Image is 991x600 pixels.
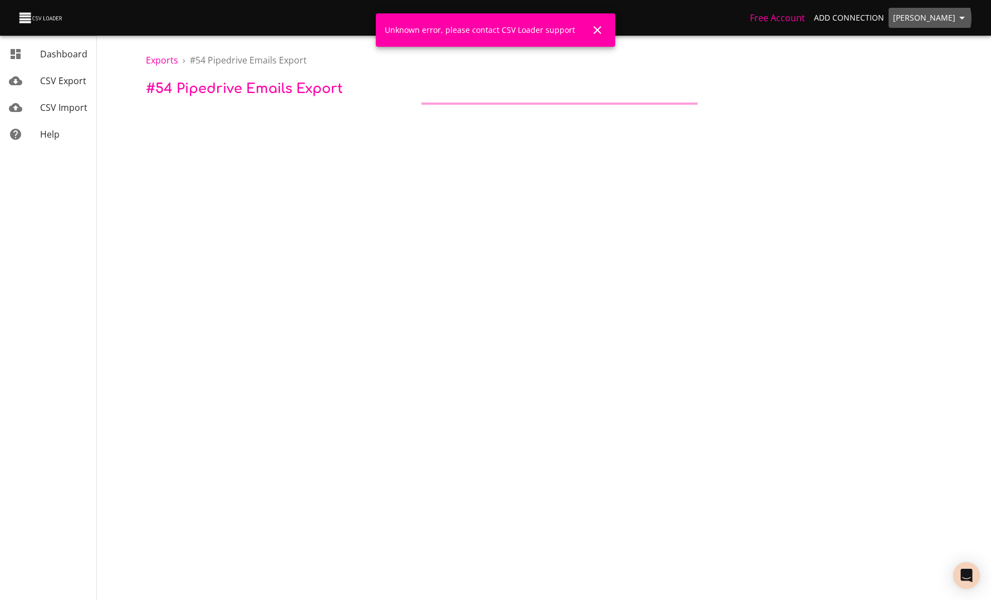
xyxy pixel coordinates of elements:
[190,54,307,66] span: # 54 Pipedrive Emails Export
[814,11,884,25] span: Add Connection
[584,17,611,43] button: Close
[146,81,343,96] span: # 54 Pipedrive Emails Export
[385,25,575,35] a: Unknown error, please contact CSV Loader support
[953,562,980,589] div: Open Intercom Messenger
[810,8,889,28] a: Add Connection
[889,8,973,28] button: [PERSON_NAME]
[893,11,969,25] span: [PERSON_NAME]
[40,75,86,87] span: CSV Export
[146,54,178,66] a: Exports
[750,12,805,24] a: Free Account
[40,101,87,114] span: CSV Import
[40,48,87,60] span: Dashboard
[40,128,60,140] span: Help
[183,53,185,67] li: ›
[18,10,65,26] img: CSV Loader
